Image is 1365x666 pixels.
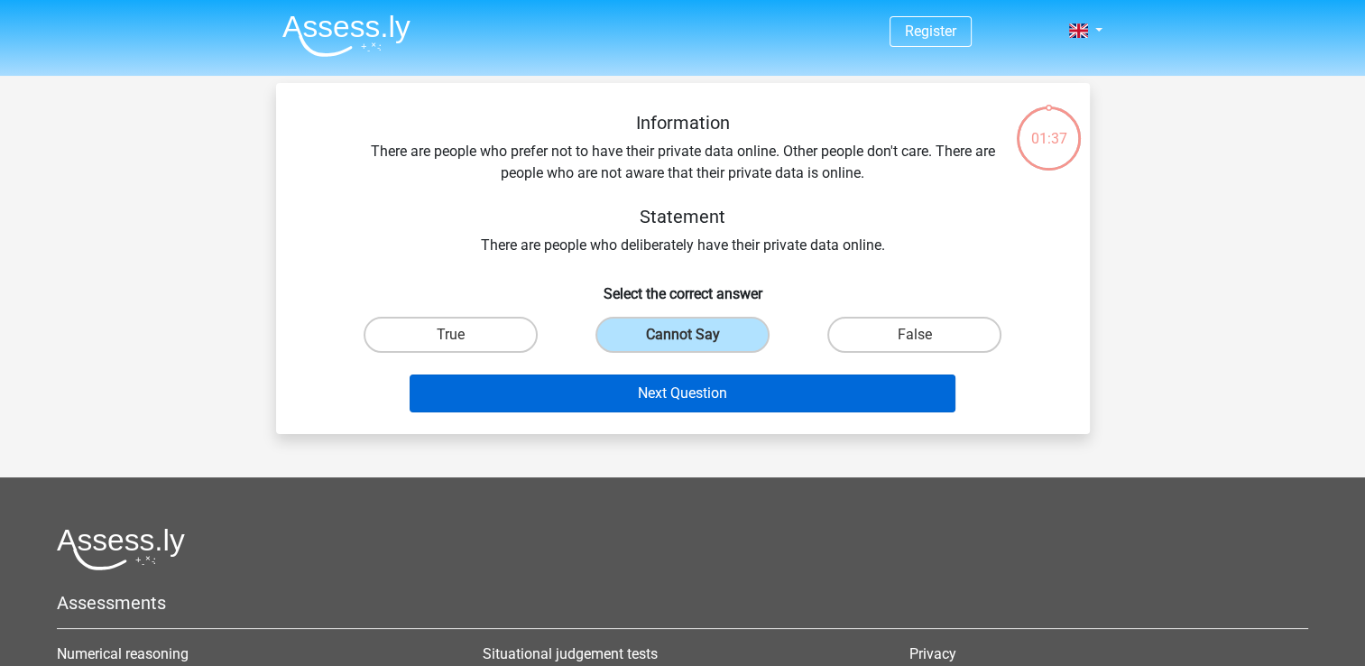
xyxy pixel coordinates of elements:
a: Privacy [909,645,956,662]
label: Cannot Say [595,317,770,353]
label: True [364,317,538,353]
h5: Information [363,112,1003,134]
a: Numerical reasoning [57,645,189,662]
img: Assessly [282,14,410,57]
label: False [827,317,1001,353]
div: 01:37 [1015,105,1083,150]
h6: Select the correct answer [305,271,1061,302]
h5: Assessments [57,592,1308,614]
a: Situational judgement tests [483,645,658,662]
img: Assessly logo [57,528,185,570]
button: Next Question [410,375,955,412]
a: Register [905,23,956,40]
div: There are people who prefer not to have their private data online. Other people don't care. There... [305,112,1061,256]
h5: Statement [363,206,1003,227]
